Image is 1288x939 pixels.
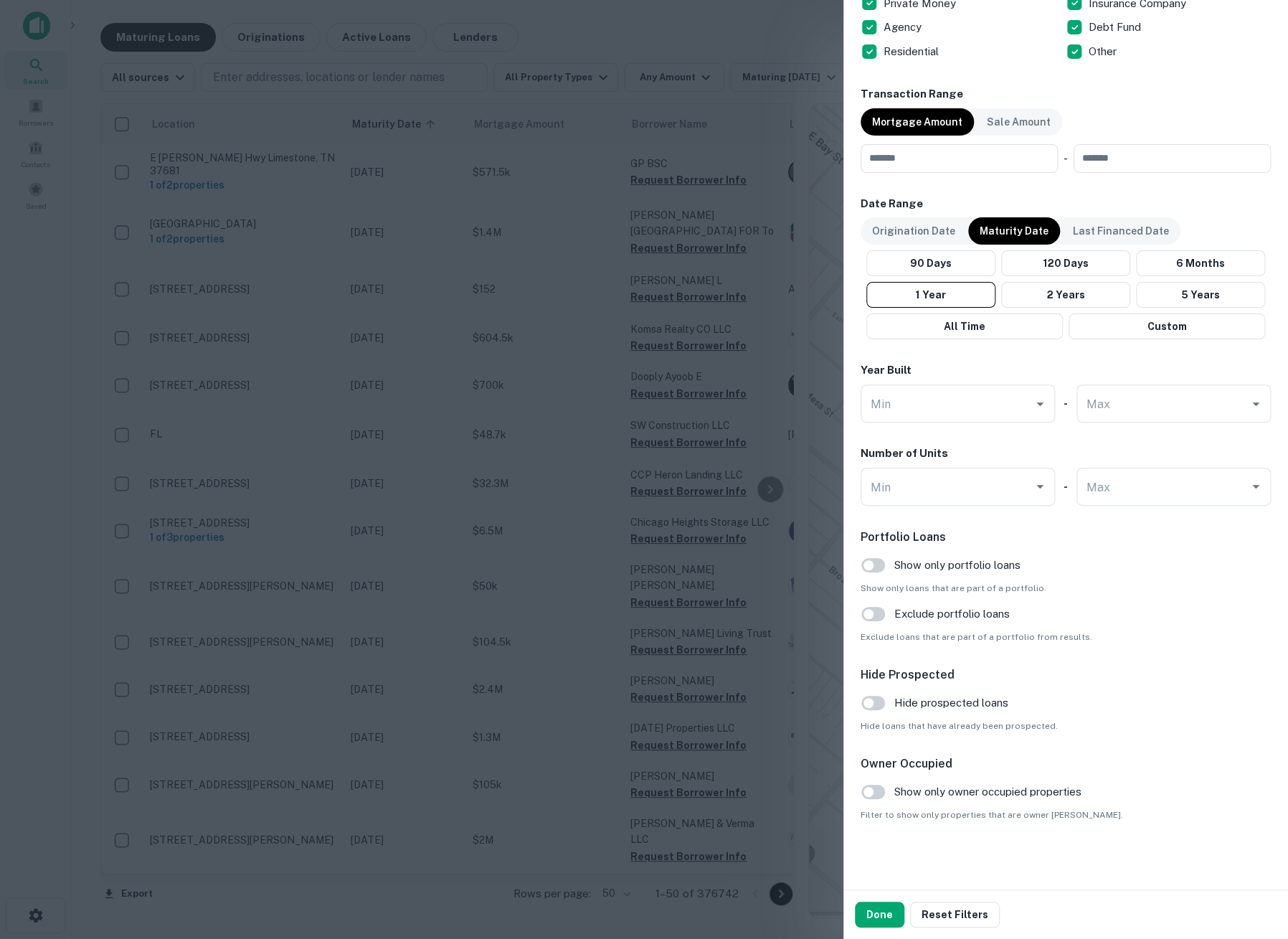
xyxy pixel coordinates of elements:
[910,902,1000,928] button: Reset Filters
[1073,223,1169,239] p: Last Financed Date
[894,783,1081,801] span: Show only owner occupied properties
[861,631,1271,643] span: Exclude loans that are part of a portfolio from results.
[1136,250,1265,276] button: 6 Months
[861,719,1271,732] span: Hide loans that have already been prospected.
[861,666,1271,684] h6: Hide Prospected
[861,808,1271,821] span: Filter to show only properties that are owner [PERSON_NAME].
[1030,476,1050,496] button: Open
[1001,250,1130,276] button: 120 Days
[1064,144,1068,173] div: -
[866,250,995,276] button: 90 Days
[1246,476,1266,496] button: Open
[987,114,1051,130] p: Sale Amount
[861,86,1271,103] h6: Transaction Range
[980,223,1048,239] p: Maturity Date
[1089,19,1144,36] p: Debt Fund
[872,223,955,239] p: Origination Date
[1136,282,1265,308] button: 5 Years
[1001,282,1130,308] button: 2 Years
[861,529,1271,546] h6: Portfolio Loans
[872,114,962,130] p: Mortgage Amount
[1069,313,1265,339] button: Custom
[1246,394,1266,414] button: Open
[894,605,1010,623] span: Exclude portfolio loans
[1064,395,1068,412] h6: -
[894,557,1021,574] span: Show only portfolio loans
[855,902,904,928] button: Done
[861,582,1271,595] span: Show only loans that are part of a portfolio.
[861,196,1271,212] h6: Date Range
[866,313,1063,339] button: All Time
[861,362,911,379] h6: Year Built
[1089,43,1119,60] p: Other
[894,694,1008,712] span: Hide prospected loans
[1030,394,1050,414] button: Open
[861,755,1271,773] h6: Owner Occupied
[1064,478,1068,495] h6: -
[866,282,995,308] button: 1 Year
[861,445,948,462] h6: Number of Units
[1216,824,1288,893] iframe: Chat Widget
[884,43,942,60] p: Residential
[884,19,924,36] p: Agency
